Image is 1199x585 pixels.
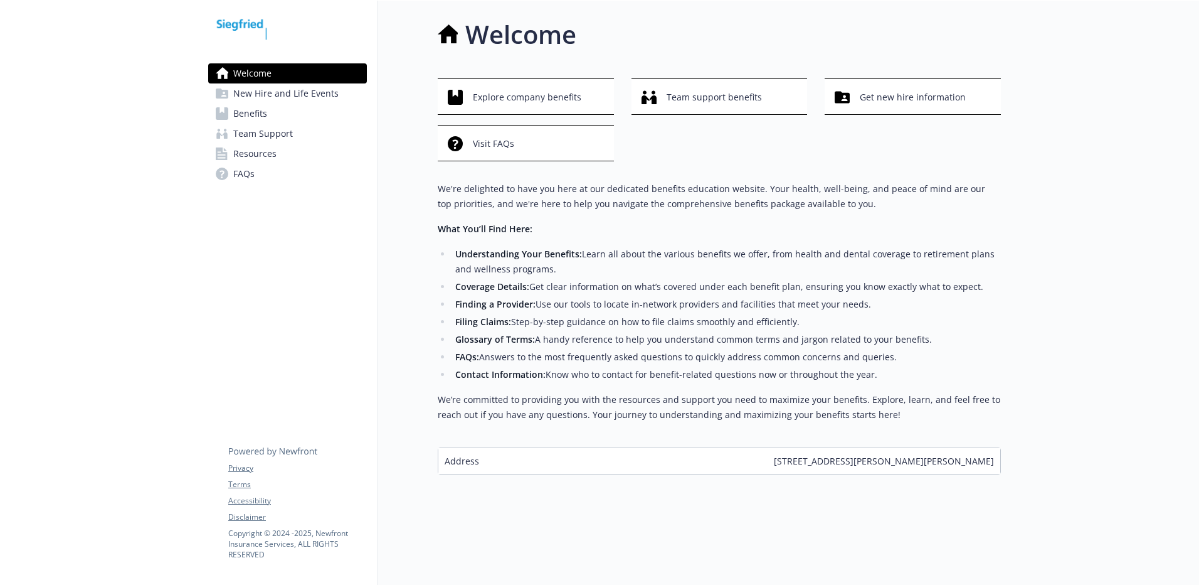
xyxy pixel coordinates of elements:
[438,392,1001,422] p: We’re committed to providing you with the resources and support you need to maximize your benefit...
[452,297,1001,312] li: Use our tools to locate in-network providers and facilities that meet your needs.
[473,85,581,109] span: Explore company benefits
[208,83,367,104] a: New Hire and Life Events
[631,78,808,115] button: Team support benefits
[438,78,614,115] button: Explore company benefits
[455,351,479,363] strong: FAQs:
[438,223,532,235] strong: What You’ll Find Here:
[455,248,582,260] strong: Understanding Your Benefits:
[228,495,366,507] a: Accessibility
[455,298,536,310] strong: Finding a Provider:
[452,367,1001,382] li: Know who to contact for benefit-related questions now or throughout the year.
[473,132,514,156] span: Visit FAQs
[667,85,762,109] span: Team support benefits
[452,247,1001,277] li: Learn all about the various benefits we offer, from health and dental coverage to retirement plan...
[445,454,479,468] span: Address
[208,164,367,184] a: FAQs
[208,104,367,124] a: Benefits
[228,512,366,523] a: Disclaimer
[452,279,1001,294] li: Get clear information on what’s covered under each benefit plan, ensuring you know exactly what t...
[233,144,277,164] span: Resources
[438,181,1001,212] p: We're delighted to have you here at our dedicated benefits education website. Your health, well-b...
[233,83,339,104] span: New Hire and Life Events
[465,16,576,53] h1: Welcome
[825,78,1001,115] button: Get new hire information
[455,368,546,380] strong: Contact Information:
[208,63,367,83] a: Welcome
[228,479,366,490] a: Terms
[452,332,1001,347] li: A handy reference to help you understand common terms and jargon related to your benefits.
[233,104,267,124] span: Benefits
[455,281,529,292] strong: Coverage Details:
[233,164,255,184] span: FAQs
[452,350,1001,365] li: Answers to the most frequently asked questions to quickly address common concerns and queries.
[228,463,366,474] a: Privacy
[438,125,614,161] button: Visit FAQs
[208,124,367,144] a: Team Support
[455,316,511,328] strong: Filing Claims:
[860,85,966,109] span: Get new hire information
[452,314,1001,330] li: Step-by-step guidance on how to file claims smoothly and efficiently.
[208,144,367,164] a: Resources
[233,124,293,144] span: Team Support
[455,333,535,345] strong: Glossary of Terms:
[233,63,272,83] span: Welcome
[228,528,366,560] p: Copyright © 2024 - 2025 , Newfront Insurance Services, ALL RIGHTS RESERVED
[774,454,994,468] span: [STREET_ADDRESS][PERSON_NAME][PERSON_NAME]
